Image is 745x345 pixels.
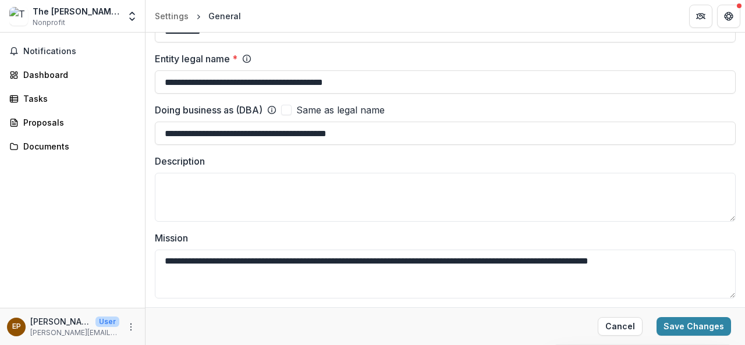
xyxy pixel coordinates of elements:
label: Doing business as (DBA) [155,103,262,117]
span: Notifications [23,47,136,56]
a: Tasks [5,89,140,108]
button: Save Changes [657,317,731,336]
div: General [208,10,241,22]
div: Documents [23,140,131,152]
button: Get Help [717,5,740,28]
div: Elizabeth Piercey [12,323,21,330]
a: Documents [5,137,140,156]
a: Settings [150,8,193,24]
p: [PERSON_NAME][EMAIL_ADDRESS][PERSON_NAME][DOMAIN_NAME] [30,328,119,338]
a: Dashboard [5,65,140,84]
button: More [124,320,138,334]
div: Settings [155,10,189,22]
label: Description [155,154,729,168]
span: Same as legal name [296,103,385,117]
button: Notifications [5,42,140,61]
div: Dashboard [23,69,131,81]
button: Open entity switcher [124,5,140,28]
div: Tasks [23,93,131,105]
img: The Wharton Institute for the Performing Arts [9,7,28,26]
span: Nonprofit [33,17,65,28]
div: Proposals [23,116,131,129]
button: Cancel [598,317,643,336]
p: User [95,316,119,327]
button: Partners [689,5,712,28]
label: Entity legal name [155,52,237,66]
nav: breadcrumb [150,8,246,24]
label: Mission [155,231,729,245]
div: The [PERSON_NAME] Institute for the Performing Arts [33,5,119,17]
p: [PERSON_NAME] [30,315,91,328]
a: Proposals [5,113,140,132]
